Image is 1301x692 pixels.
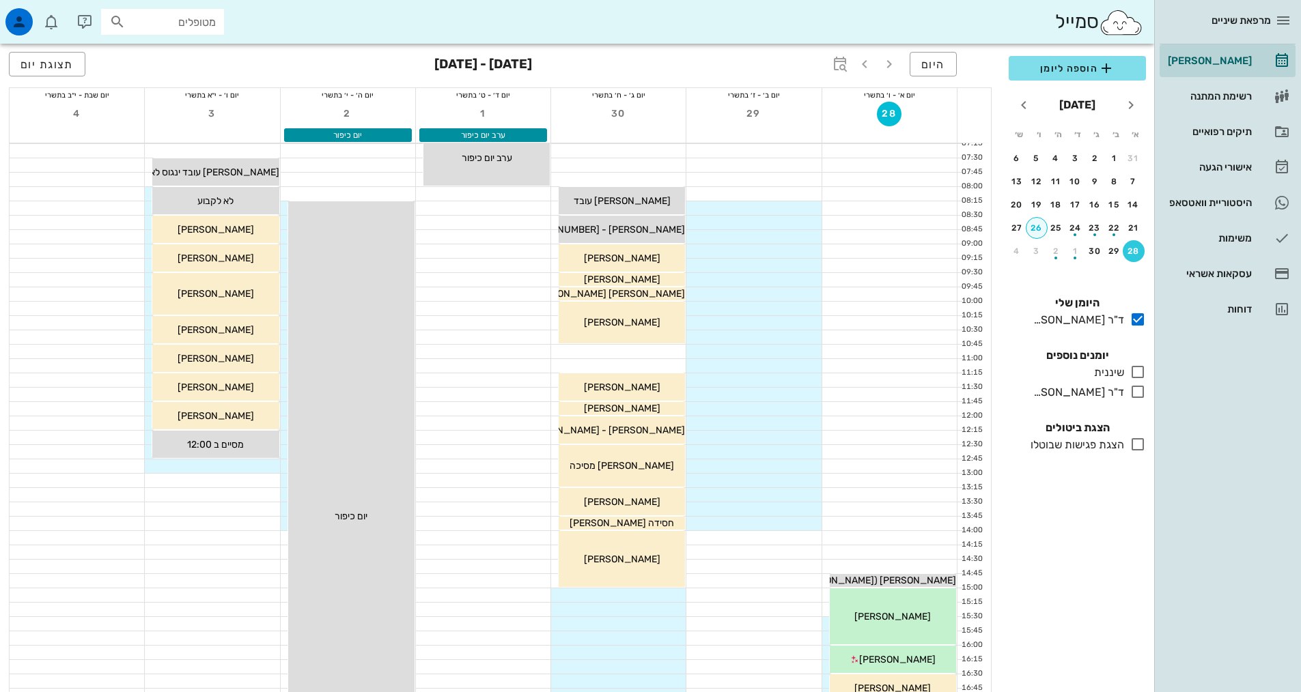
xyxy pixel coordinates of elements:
[1006,147,1028,169] button: 6
[1045,194,1067,216] button: 18
[1009,56,1146,81] button: הוספה ליומן
[584,496,660,508] span: [PERSON_NAME]
[1026,246,1048,256] div: 3
[957,210,985,221] div: 08:30
[574,195,671,207] span: [PERSON_NAME] עובד
[1065,194,1087,216] button: 17
[1084,171,1106,192] button: 9
[1055,8,1143,37] div: סמייל
[178,288,254,300] span: [PERSON_NAME]
[921,58,945,71] span: היום
[20,58,74,71] span: תצוגת יום
[333,130,362,140] span: יום כיפור
[1165,197,1252,208] div: היסטוריית וואטסאפ
[551,88,686,102] div: יום ג׳ - ח׳ בתשרי
[1104,200,1125,210] div: 15
[822,88,957,102] div: יום א׳ - ו׳ בתשרי
[1089,364,1124,381] div: שיננית
[957,195,985,207] div: 08:15
[1123,246,1145,256] div: 28
[1009,420,1146,436] h4: הצגת ביטולים
[1006,200,1028,210] div: 20
[1026,217,1048,239] button: 26
[957,611,985,622] div: 15:30
[1084,223,1106,233] div: 23
[794,575,956,586] span: [PERSON_NAME] ([PERSON_NAME])
[178,224,254,235] span: [PERSON_NAME]
[957,396,985,407] div: 11:45
[742,108,766,119] span: 29
[1123,194,1145,216] button: 14
[1123,154,1145,163] div: 31
[1006,223,1028,233] div: 27
[1006,246,1028,256] div: 4
[957,167,985,178] div: 07:45
[1028,312,1124,328] div: ד"ר [PERSON_NAME]
[187,439,244,450] span: מסיים ב 12:00
[178,381,254,393] span: [PERSON_NAME]
[957,410,985,422] div: 12:00
[1029,123,1047,146] th: ו׳
[957,453,985,465] div: 12:45
[957,138,985,149] div: 07:15
[584,553,660,565] span: [PERSON_NAME]
[1160,186,1296,219] a: היסטוריית וואטסאפ
[957,668,985,680] div: 16:30
[178,253,254,264] span: [PERSON_NAME]
[200,102,225,126] button: 3
[1045,154,1067,163] div: 4
[1026,200,1048,210] div: 19
[178,410,254,422] span: [PERSON_NAME]
[877,108,901,119] span: 28
[1165,55,1252,66] div: [PERSON_NAME]
[1009,295,1146,311] h4: היומן שלי
[1084,246,1106,256] div: 30
[1045,217,1067,239] button: 25
[1026,177,1048,186] div: 12
[1020,60,1135,76] span: הוספה ליומן
[1065,200,1087,210] div: 17
[9,52,85,76] button: תצוגת יום
[910,52,957,76] button: היום
[957,181,985,192] div: 08:00
[1011,93,1036,117] button: חודש הבא
[957,525,985,536] div: 14:00
[530,288,685,300] span: [PERSON_NAME] [PERSON_NAME]
[416,88,550,102] div: יום ד׳ - ט׳ בתשרי
[523,424,685,436] span: [PERSON_NAME] - [PERSON_NAME]
[434,52,532,79] h3: [DATE] - [DATE]
[1165,268,1252,279] div: עסקאות אשראי
[570,517,674,529] span: חסידה [PERSON_NAME]
[1104,171,1125,192] button: 8
[178,353,254,364] span: [PERSON_NAME]
[1028,384,1124,401] div: ד"ר [PERSON_NAME]
[1065,217,1087,239] button: 24
[957,582,985,594] div: 15:00
[1026,147,1048,169] button: 5
[957,367,985,379] div: 11:15
[957,381,985,393] div: 11:30
[1104,154,1125,163] div: 1
[1006,177,1028,186] div: 13
[1123,177,1145,186] div: 7
[461,130,505,140] span: ערב יום כיפור
[1123,200,1145,210] div: 14
[1065,223,1087,233] div: 24
[1165,233,1252,244] div: משימות
[1123,171,1145,192] button: 7
[742,102,766,126] button: 29
[1065,240,1087,262] button: 1
[1065,147,1087,169] button: 3
[1123,240,1145,262] button: 28
[1084,154,1106,163] div: 2
[1165,162,1252,173] div: אישורי הגעה
[281,88,415,102] div: יום ה׳ - י׳ בתשרי
[1026,154,1048,163] div: 5
[859,654,936,665] span: [PERSON_NAME]
[1160,115,1296,148] a: תיקים רפואיים
[1160,44,1296,77] a: [PERSON_NAME]
[1010,123,1028,146] th: ש׳
[1127,123,1145,146] th: א׳
[1119,93,1143,117] button: חודש שעבר
[957,353,985,364] div: 11:00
